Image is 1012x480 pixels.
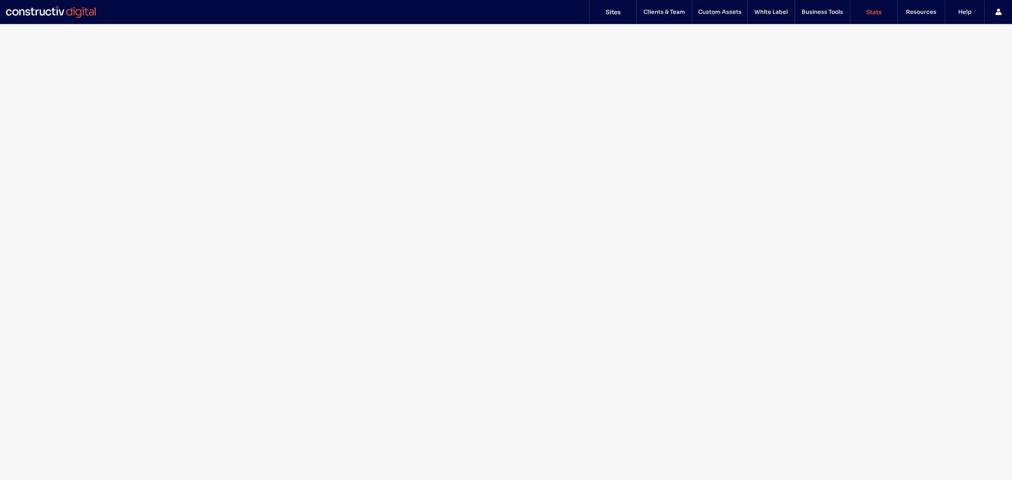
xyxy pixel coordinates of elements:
[606,8,621,16] label: Sites
[644,8,685,15] label: Clients & Team
[802,8,843,15] label: Business Tools
[958,8,972,15] label: Help
[698,8,742,15] label: Custom Assets
[866,8,882,16] label: Stats
[754,8,788,15] label: White Label
[906,8,936,15] label: Resources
